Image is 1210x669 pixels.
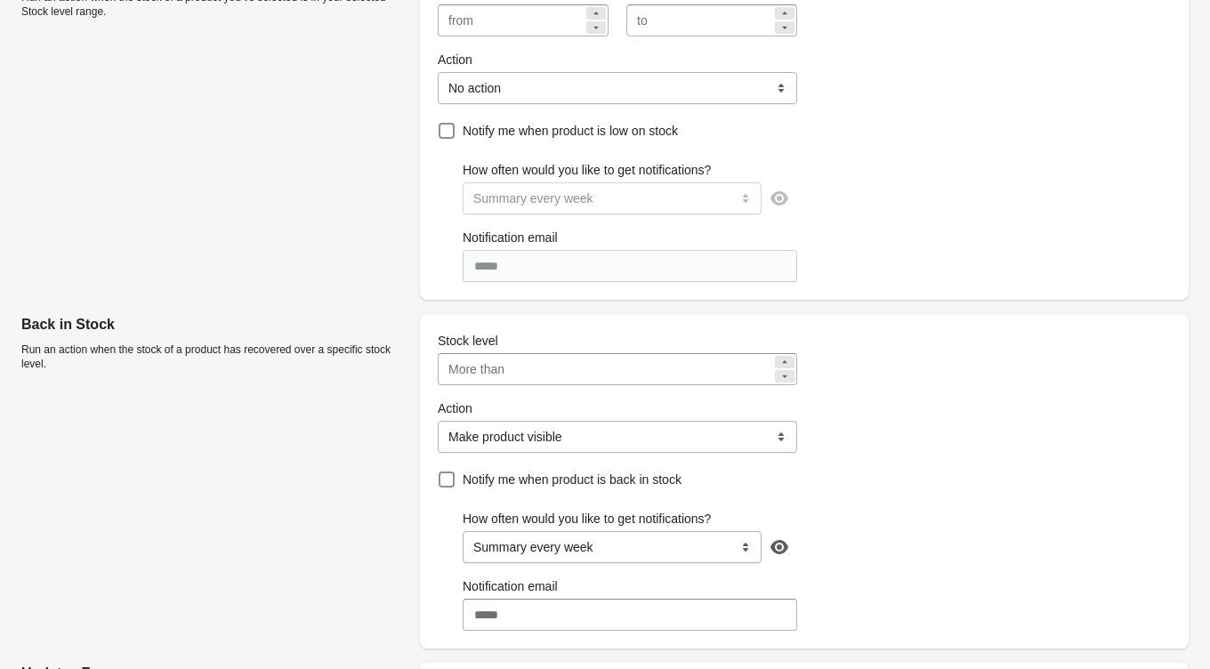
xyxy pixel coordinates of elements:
span: Action [438,52,472,67]
span: Notification email [463,579,558,593]
div: More than [448,359,504,380]
div: from [448,10,473,31]
span: How often would you like to get notifications? [463,512,711,526]
span: How often would you like to get notifications? [463,163,711,177]
p: Run an action when the stock of a product has recovered over a specific stock level. [21,343,406,371]
span: Notify me when product is back in stock [463,472,682,487]
span: Stock level [438,334,498,348]
span: Notify me when product is low on stock [463,124,678,138]
span: Notification email [463,230,558,245]
div: to [637,10,648,31]
span: Action [438,401,472,415]
p: Back in Stock [21,314,406,335]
